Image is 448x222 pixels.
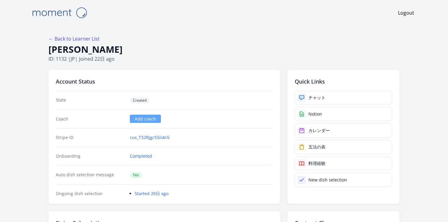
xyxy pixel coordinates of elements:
dt: Onboarding [56,153,125,159]
dt: State [56,97,125,103]
a: チャット [295,91,392,105]
div: Notion [308,111,322,117]
div: 五法の表 [308,144,325,150]
div: New dish selection [308,177,347,183]
span: Yes [130,172,142,178]
div: カレンダー [308,127,330,134]
span: Created [130,97,150,103]
dt: Auto dish selection message [56,172,125,178]
a: Add coach [130,115,161,123]
a: 五法の表 [295,140,392,154]
a: Completed [130,153,152,159]
div: チャット [308,95,325,101]
a: Notion [295,107,392,121]
dt: Coach [56,116,125,122]
div: 料理経験 [308,160,325,167]
img: Moment [29,5,90,20]
a: ← Back to Learner List [48,35,100,42]
a: New dish selection [295,173,392,187]
p: ID: 1132 | | Joined 22日 ago [48,55,400,63]
h2: Account Status [56,77,273,86]
dt: Ongoing dish selection [56,191,125,197]
span: jp [71,56,75,62]
a: Logout [398,9,414,16]
h1: [PERSON_NAME] [48,44,400,55]
a: cus_T32RjgcS5ii4n5 [130,134,169,141]
a: カレンダー [295,124,392,138]
a: Started 20日 ago [135,191,169,196]
h2: Quick Links [295,77,392,86]
a: 料理経験 [295,156,392,170]
dt: Stripe ID [56,134,125,141]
